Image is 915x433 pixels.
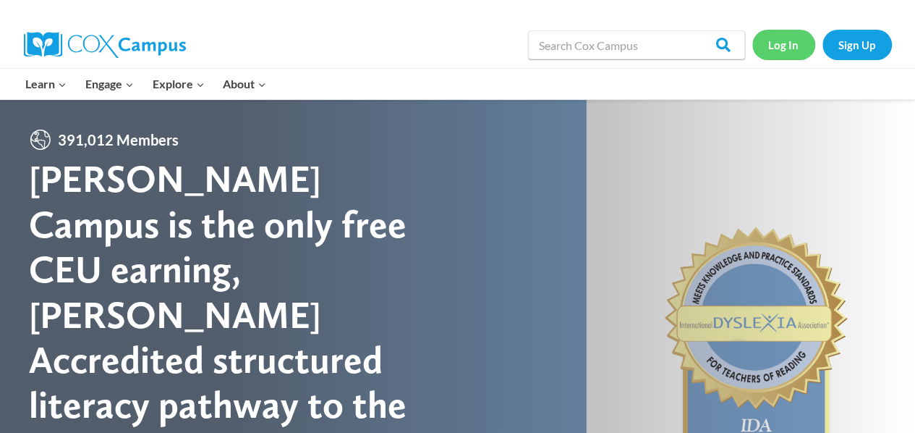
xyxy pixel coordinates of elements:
nav: Primary Navigation [17,69,276,99]
span: 391,012 Members [52,128,184,151]
a: Sign Up [822,30,892,59]
button: Child menu of Learn [17,69,77,99]
a: Log In [752,30,815,59]
button: Child menu of About [213,69,276,99]
input: Search Cox Campus [528,30,745,59]
button: Child menu of Explore [143,69,214,99]
img: Cox Campus [24,32,186,58]
button: Child menu of Engage [76,69,143,99]
nav: Secondary Navigation [752,30,892,59]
